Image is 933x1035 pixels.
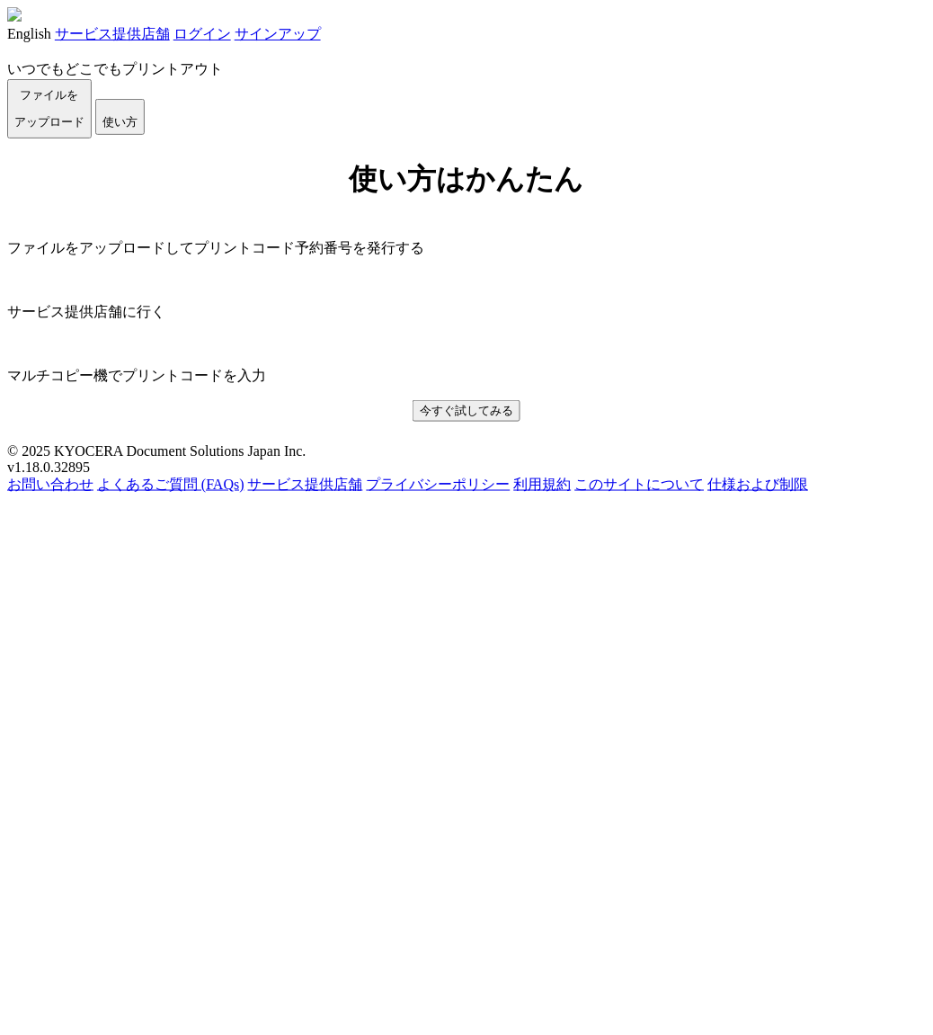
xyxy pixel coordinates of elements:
a: サービス提供店舗 [55,26,170,41]
a: 利用規約 [514,477,572,492]
a: いつでもどこでもプリントアウト [7,61,223,76]
span: ファイルを ​​アップロード [14,88,84,129]
button: 使い方 [95,99,145,135]
a: サインアップ [235,26,321,41]
button: 今すぐ試してみる [413,400,520,422]
a: プライバシーポリシー [367,477,511,492]
a: サービス提供店舗 [248,477,363,492]
p: ファイルをアップロードしてプリントコード予約番号を発行する [7,239,926,258]
img: KyoceraLogo_white.png [7,7,22,22]
a: ログイン [173,26,231,41]
a: お問い合わせ [7,477,93,492]
p: サービス提供店舗に行く [7,303,926,322]
button: ファイルを​​アップロード [7,79,92,138]
a: English [7,26,51,41]
a: このサイトについて [575,477,705,492]
a: 仕様および制限 [708,477,809,492]
span: © 2025 KYOCERA Document Solutions Japan Inc. [7,443,307,459]
h1: 使い方はかんたん [7,160,926,200]
p: マルチコピー機でプリントコードを入力 [7,367,926,386]
a: よくあるご質問 (FAQs) [97,477,244,492]
span: v1.18.0.32895 [7,460,90,475]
